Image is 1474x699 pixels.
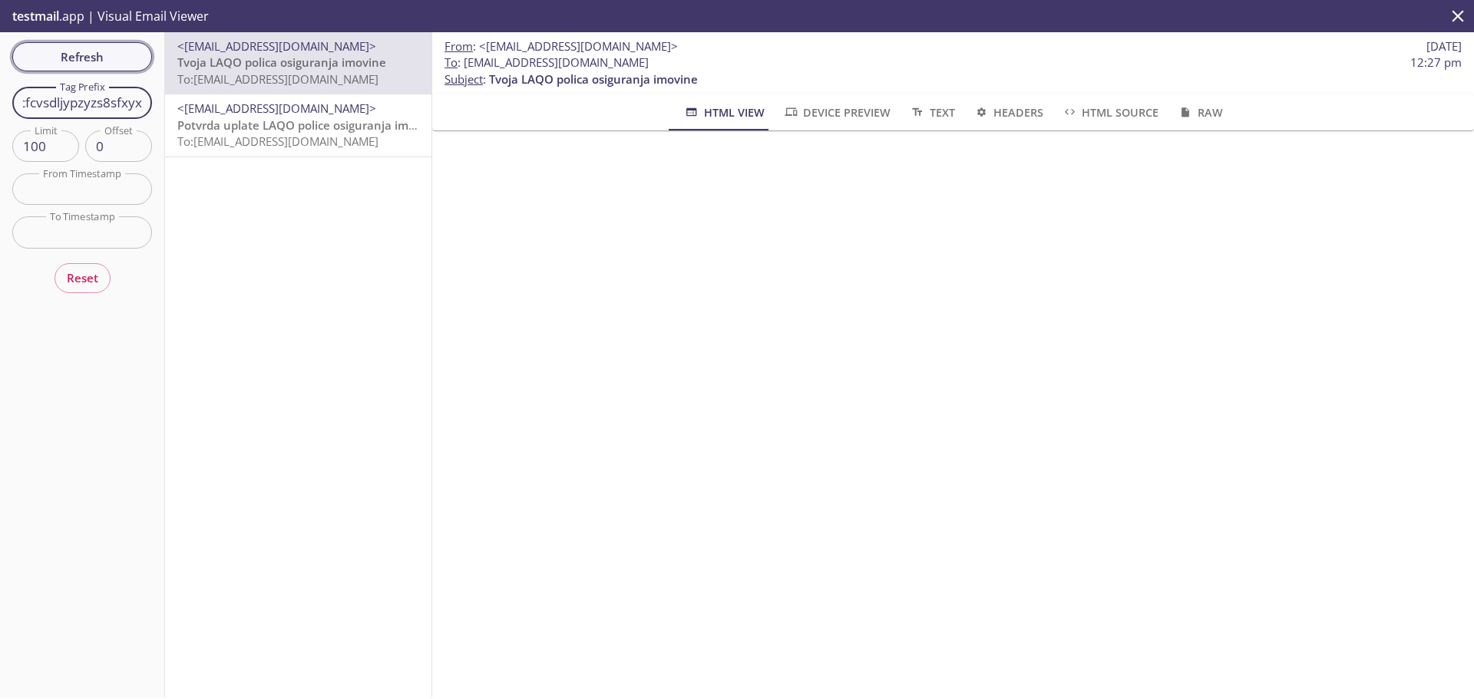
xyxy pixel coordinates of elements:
[25,47,140,67] span: Refresh
[445,54,458,70] span: To
[67,268,98,288] span: Reset
[12,42,152,71] button: Refresh
[1062,103,1158,122] span: HTML Source
[1177,103,1222,122] span: Raw
[973,103,1043,122] span: Headers
[177,54,386,70] span: Tvoja LAQO polica osiguranja imovine
[55,263,111,292] button: Reset
[445,38,678,54] span: :
[479,38,678,54] span: <[EMAIL_ADDRESS][DOMAIN_NAME]>
[177,134,378,149] span: To: [EMAIL_ADDRESS][DOMAIN_NAME]
[445,71,483,87] span: Subject
[1410,54,1462,71] span: 12:27 pm
[489,71,698,87] span: Tvoja LAQO polica osiguranja imovine
[445,54,649,71] span: : [EMAIL_ADDRESS][DOMAIN_NAME]
[165,32,431,94] div: <[EMAIL_ADDRESS][DOMAIN_NAME]>Tvoja LAQO polica osiguranja imovineTo:[EMAIL_ADDRESS][DOMAIN_NAME]
[165,32,431,157] nav: emails
[177,71,378,87] span: To: [EMAIL_ADDRESS][DOMAIN_NAME]
[445,38,473,54] span: From
[1426,38,1462,54] span: [DATE]
[683,103,764,122] span: HTML View
[177,38,376,54] span: <[EMAIL_ADDRESS][DOMAIN_NAME]>
[445,54,1462,87] p: :
[783,103,891,122] span: Device Preview
[165,94,431,156] div: <[EMAIL_ADDRESS][DOMAIN_NAME]>Potvrda uplate LAQO police osiguranja imovineTo:[EMAIL_ADDRESS][DOM...
[177,101,376,116] span: <[EMAIL_ADDRESS][DOMAIN_NAME]>
[12,8,59,25] span: testmail
[177,117,439,133] span: Potvrda uplate LAQO police osiguranja imovine
[909,103,954,122] span: Text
